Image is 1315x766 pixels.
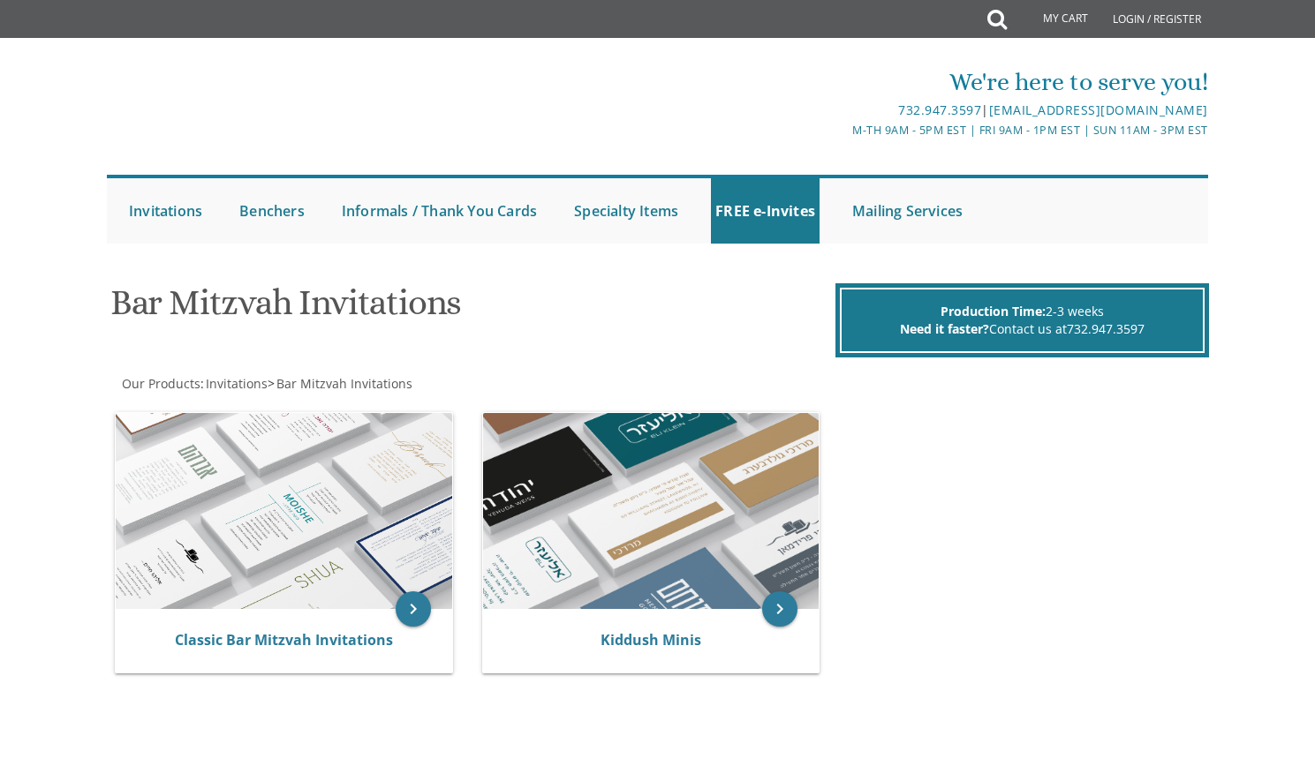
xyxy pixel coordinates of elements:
[475,100,1208,121] div: |
[900,320,989,337] span: Need it faster?
[235,178,309,244] a: Benchers
[206,375,268,392] span: Invitations
[275,375,412,392] a: Bar Mitzvah Invitations
[570,178,683,244] a: Specialty Items
[1005,2,1100,37] a: My Cart
[989,101,1208,118] a: [EMAIL_ADDRESS][DOMAIN_NAME]
[898,101,981,118] a: 732.947.3597
[110,283,831,335] h1: Bar Mitzvah Invitations
[120,375,200,392] a: Our Products
[116,413,452,609] img: Classic Bar Mitzvah Invitations
[840,288,1205,353] div: 2-3 weeks Contact us at
[396,591,431,627] a: keyboard_arrow_right
[107,375,658,393] div: :
[601,630,701,650] a: Kiddush Minis
[711,178,820,244] a: FREE e-Invites
[1067,320,1145,337] a: 732.947.3597
[337,178,541,244] a: Informals / Thank You Cards
[475,121,1208,139] div: M-Th 9am - 5pm EST | Fri 9am - 1pm EST | Sun 11am - 3pm EST
[125,178,207,244] a: Invitations
[276,375,412,392] span: Bar Mitzvah Invitations
[175,630,393,650] a: Classic Bar Mitzvah Invitations
[848,178,967,244] a: Mailing Services
[204,375,268,392] a: Invitations
[483,413,820,609] img: Kiddush Minis
[268,375,412,392] span: >
[762,591,797,627] a: keyboard_arrow_right
[475,64,1208,100] div: We're here to serve you!
[941,303,1046,319] span: Production Time:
